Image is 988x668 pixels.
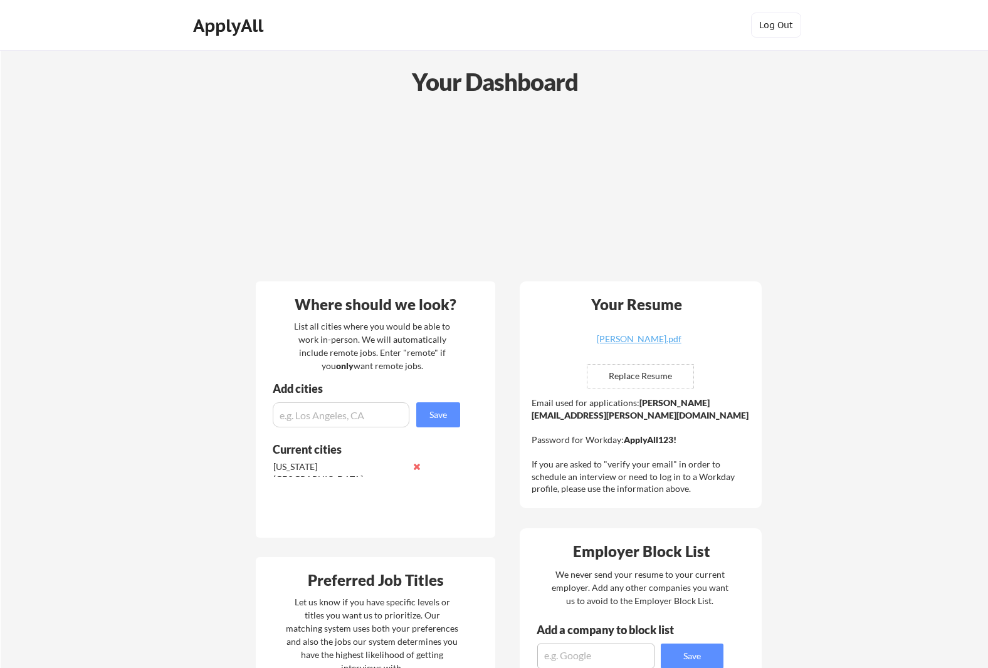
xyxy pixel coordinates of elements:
[259,573,492,588] div: Preferred Job Titles
[574,297,698,312] div: Your Resume
[336,360,354,371] strong: only
[624,434,676,445] strong: ApplyAll123!
[532,397,753,495] div: Email used for applications: Password for Workday: If you are asked to "verify your email" in ord...
[273,402,409,427] input: e.g. Los Angeles, CA
[286,320,458,372] div: List all cities where you would be able to work in-person. We will automatically include remote j...
[259,297,492,312] div: Where should we look?
[532,397,749,420] strong: [PERSON_NAME][EMAIL_ADDRESS][PERSON_NAME][DOMAIN_NAME]
[550,568,729,607] div: We never send your resume to your current employer. Add any other companies you want us to avoid ...
[537,624,693,635] div: Add a company to block list
[273,461,406,485] div: [US_STATE][GEOGRAPHIC_DATA]
[525,544,758,559] div: Employer Block List
[564,335,713,343] div: [PERSON_NAME].pdf
[416,402,460,427] button: Save
[273,383,463,394] div: Add cities
[751,13,801,38] button: Log Out
[1,64,988,100] div: Your Dashboard
[564,335,713,354] a: [PERSON_NAME].pdf
[193,15,267,36] div: ApplyAll
[273,444,446,455] div: Current cities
